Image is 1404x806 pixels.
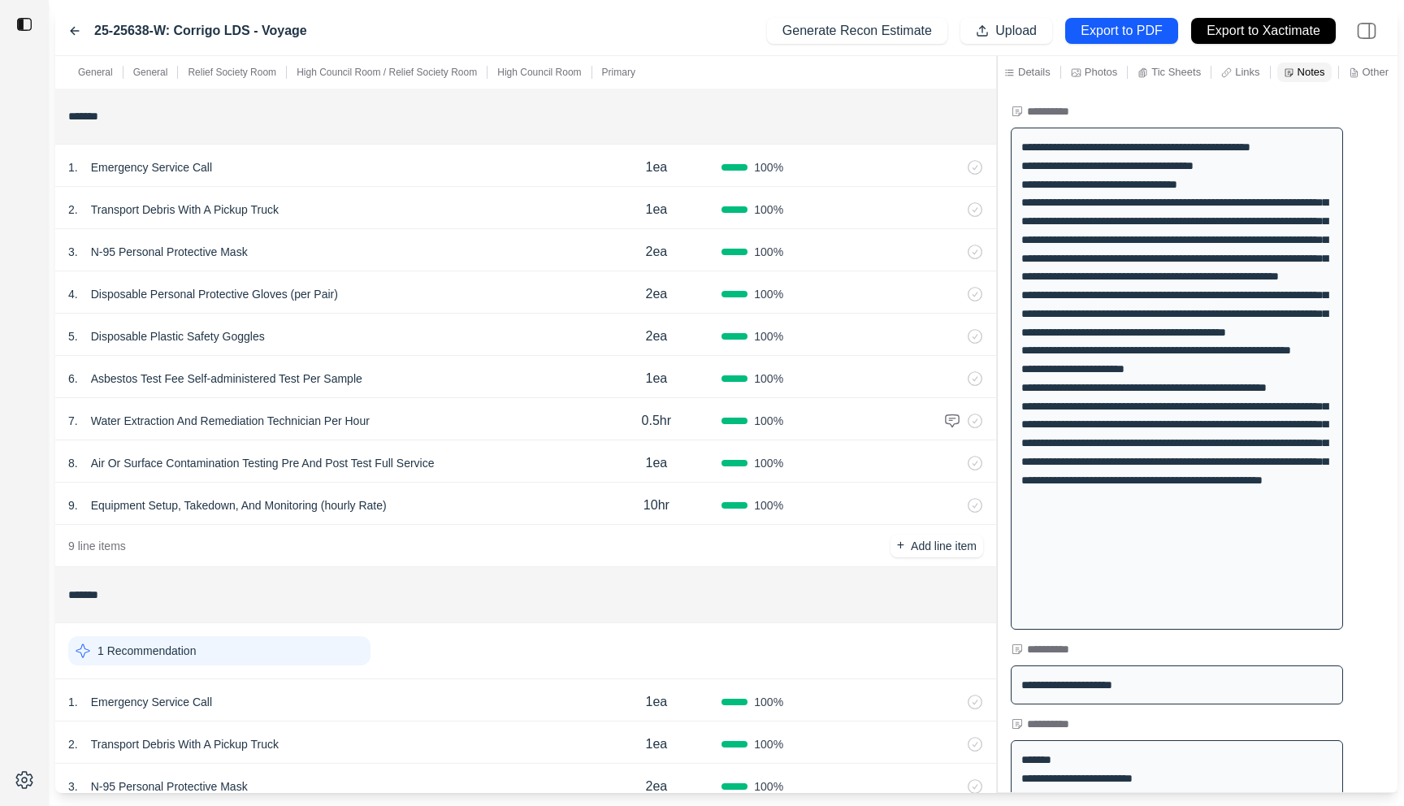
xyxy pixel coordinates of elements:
p: Generate Recon Estimate [782,22,932,41]
p: Export to Xactimate [1207,22,1320,41]
p: Upload [995,22,1037,41]
label: 25-25638-W: Corrigo LDS - Voyage [94,21,307,41]
p: Export to PDF [1081,22,1162,41]
button: Export to Xactimate [1191,18,1336,44]
button: Export to PDF [1065,18,1178,44]
img: right-panel.svg [1349,13,1384,49]
img: toggle sidebar [16,16,32,32]
button: Upload [960,18,1052,44]
button: Generate Recon Estimate [767,18,947,44]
